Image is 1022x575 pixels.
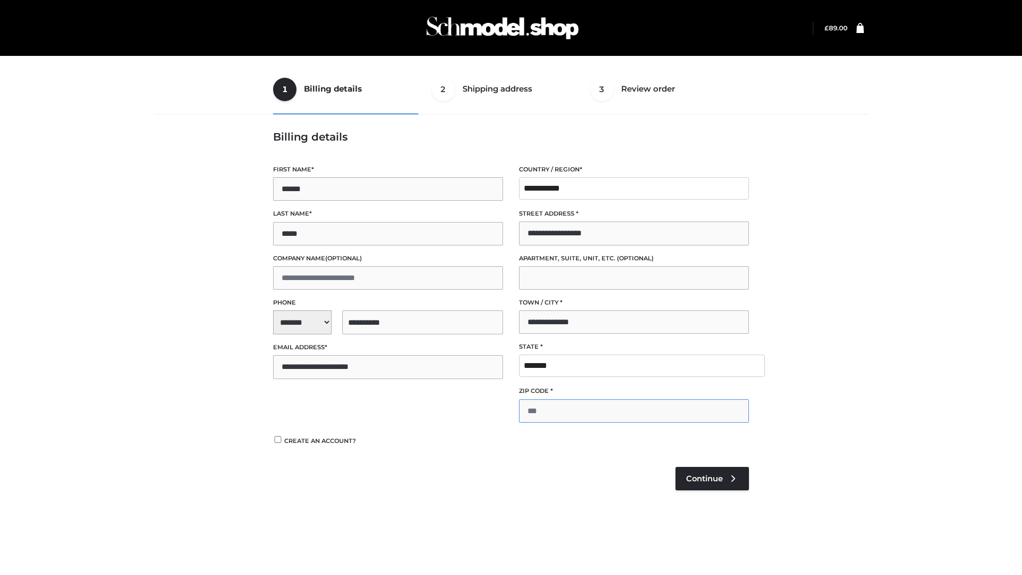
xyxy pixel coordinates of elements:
span: Create an account? [284,437,356,445]
label: Country / Region [519,165,749,175]
label: Street address [519,209,749,219]
label: ZIP Code [519,386,749,396]
label: Phone [273,298,503,308]
label: Town / City [519,298,749,308]
img: Schmodel Admin 964 [423,7,582,49]
span: (optional) [617,254,654,262]
label: Apartment, suite, unit, etc. [519,253,749,264]
span: Continue [686,474,723,483]
label: State [519,342,749,352]
input: Create an account? [273,436,283,443]
a: Continue [675,467,749,490]
h3: Billing details [273,130,749,143]
bdi: 89.00 [825,24,847,32]
span: £ [825,24,829,32]
label: First name [273,165,503,175]
span: (optional) [325,254,362,262]
label: Last name [273,209,503,219]
label: Company name [273,253,503,264]
label: Email address [273,342,503,352]
a: £89.00 [825,24,847,32]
